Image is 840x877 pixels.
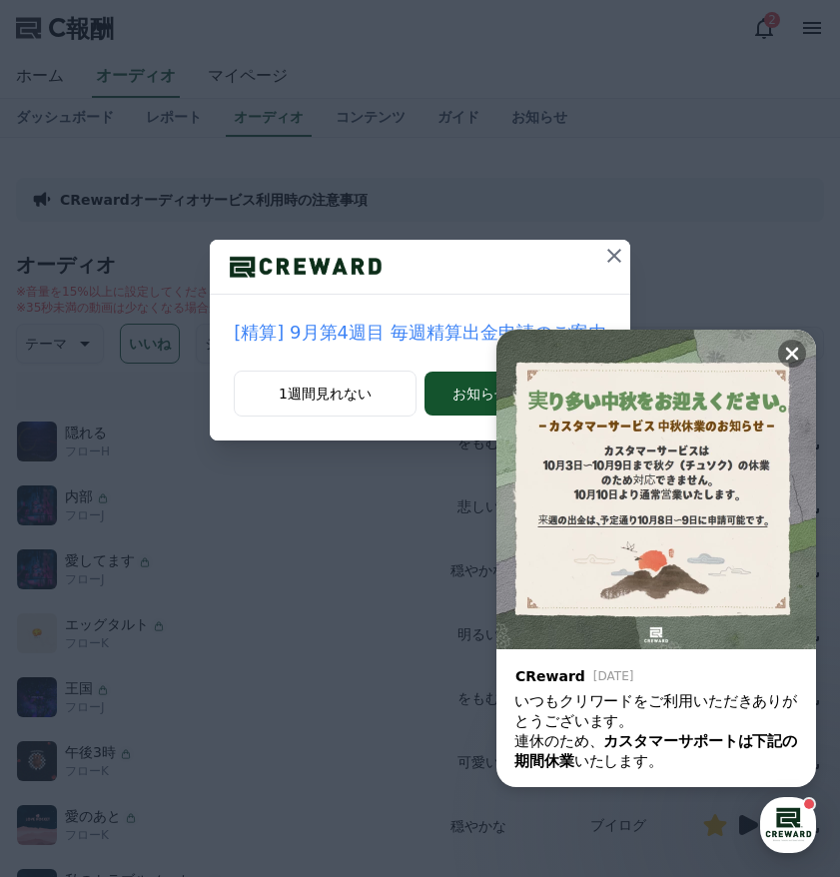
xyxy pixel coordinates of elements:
img: ロゴ [210,252,402,282]
font: お知らせを確認する [452,386,578,402]
font: 1週間見れない [279,386,372,402]
button: 1週間見れない [234,371,416,417]
font: [精算] 9月第4週目 毎週精算出金申請のご案内 [234,322,605,343]
a: [精算] 9月第4週目 毎週精算出金申請のご案内 [234,319,605,347]
button: お知らせを確認する [424,372,606,416]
